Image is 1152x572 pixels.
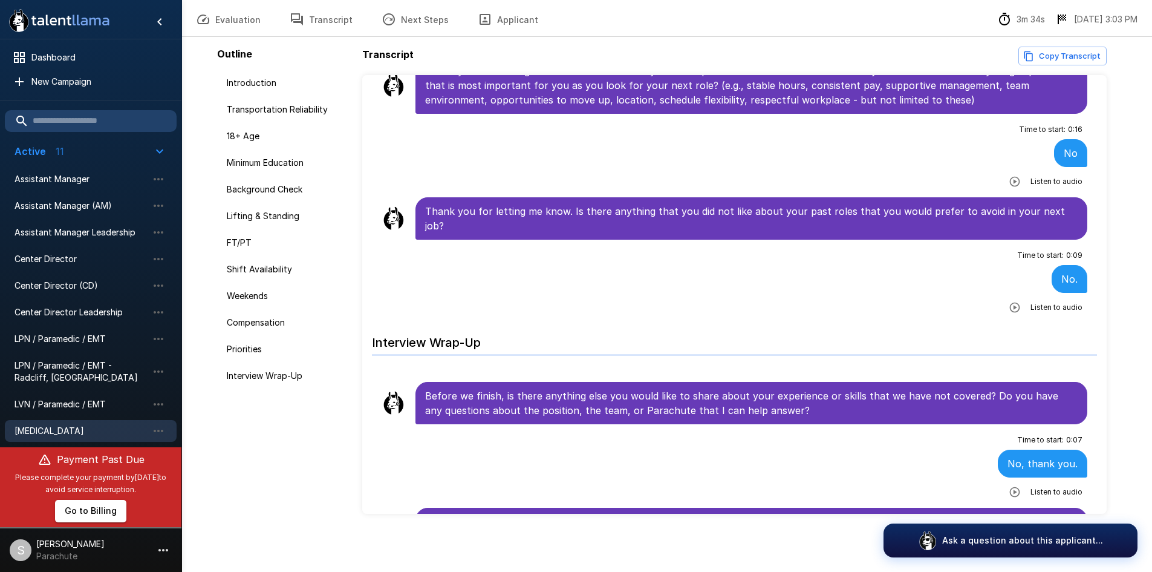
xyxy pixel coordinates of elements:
[227,130,348,142] span: 18+ Age
[997,12,1045,27] div: The time between starting and completing the interview
[463,2,553,36] button: Applicant
[275,2,367,36] button: Transcript
[1066,249,1082,261] span: 0 : 09
[372,323,1098,355] h6: Interview Wrap-Up
[1068,123,1082,136] span: 0 : 16
[425,64,1078,107] p: Thank you for sharing that. Let us now turn to your work priorities and what matters most to you ...
[227,237,348,249] span: FT/PT
[217,285,357,307] div: Weekends
[181,2,275,36] button: Evaluation
[217,258,357,280] div: Shift Availability
[217,338,357,360] div: Priorities
[217,232,357,254] div: FT/PT
[1017,13,1045,25] p: 3m 34s
[227,183,348,196] span: Background Check
[362,48,414,61] b: Transcript
[942,534,1103,547] p: Ask a question about this applicant...
[1017,434,1064,446] span: Time to start :
[425,389,1078,418] p: Before we finish, is there anything else you would like to share about your experience or skills ...
[227,77,348,89] span: Introduction
[918,531,937,550] img: logo_glasses@2x.png
[1018,47,1107,65] button: Copy transcript
[227,210,348,222] span: Lifting & Standing
[1019,123,1066,136] span: Time to start :
[1030,486,1082,498] span: Listen to audio
[217,365,357,387] div: Interview Wrap-Up
[367,2,463,36] button: Next Steps
[227,343,348,355] span: Priorities
[1066,434,1082,446] span: 0 : 07
[382,73,406,97] img: llama_clean.png
[382,391,406,415] img: llama_clean.png
[425,204,1078,233] p: Thank you for letting me know. Is there anything that you did not like about your past roles that...
[217,205,357,227] div: Lifting & Standing
[884,524,1137,557] button: Ask a question about this applicant...
[382,206,406,231] img: llama_clean.png
[1007,456,1078,471] p: No, thank you.
[1017,249,1064,261] span: Time to start :
[227,263,348,275] span: Shift Availability
[227,104,348,116] span: Transportation Reliability
[217,99,357,120] div: Transportation Reliability
[1064,146,1078,160] p: No
[1030,176,1082,188] span: Listen to audio
[227,317,348,329] span: Compensation
[217,312,357,334] div: Compensation
[1055,12,1137,27] div: The date and time when the interview was completed
[227,157,348,169] span: Minimum Education
[217,179,357,200] div: Background Check
[217,72,357,94] div: Introduction
[1074,13,1137,25] p: [DATE] 3:03 PM
[227,370,348,382] span: Interview Wrap-Up
[1030,301,1082,314] span: Listen to audio
[217,152,357,174] div: Minimum Education
[217,125,357,147] div: 18+ Age
[217,48,252,60] b: Outline
[1061,272,1078,286] p: No.
[227,290,348,302] span: Weekends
